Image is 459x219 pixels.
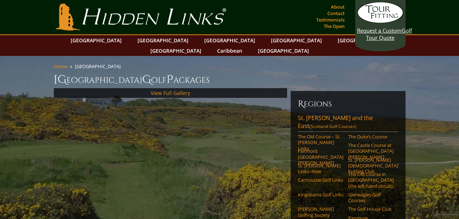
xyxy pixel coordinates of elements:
[298,134,343,151] a: The Old Course – St. [PERSON_NAME] Links
[348,142,394,160] a: The Castle Course at [GEOGRAPHIC_DATA][PERSON_NAME]
[201,35,259,46] a: [GEOGRAPHIC_DATA]
[214,46,246,56] a: Caribbean
[298,98,398,110] h6: Regions
[75,63,123,70] li: [GEOGRAPHIC_DATA]
[54,72,406,87] h1: [GEOGRAPHIC_DATA] olf ackages
[325,8,346,18] a: Contact
[67,35,125,46] a: [GEOGRAPHIC_DATA]
[298,177,343,183] a: Carnoustie Golf Links
[329,2,346,12] a: About
[167,72,173,87] span: P
[298,192,343,197] a: Kingsbarns Golf Links
[134,35,192,46] a: [GEOGRAPHIC_DATA]
[298,163,343,175] a: St. [PERSON_NAME] Links–New
[254,46,313,56] a: [GEOGRAPHIC_DATA]
[298,148,343,166] a: Fairmont [GEOGRAPHIC_DATA][PERSON_NAME]
[334,35,392,46] a: [GEOGRAPHIC_DATA]
[357,27,402,34] span: Request a Custom
[147,46,205,56] a: [GEOGRAPHIC_DATA]
[348,157,394,175] a: St. [PERSON_NAME] [DEMOGRAPHIC_DATA]’ Putting Club
[267,35,325,46] a: [GEOGRAPHIC_DATA]
[348,192,394,204] a: Gleneagles Golf Courses
[142,72,151,87] span: G
[357,2,404,41] a: Request a CustomGolf Tour Quote
[298,114,398,132] a: St. [PERSON_NAME] and the East(Scotland Golf Courses)
[322,21,346,31] a: The Open
[54,63,67,70] a: Home
[309,123,356,129] span: (Scotland Golf Courses)
[348,171,394,189] a: The Old Course in [GEOGRAPHIC_DATA] (the left-hand circuit)
[348,206,394,212] a: The Golf House Club
[151,90,190,96] a: View Full Gallery
[314,15,346,25] a: Testimonials
[348,134,394,139] a: The Duke’s Course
